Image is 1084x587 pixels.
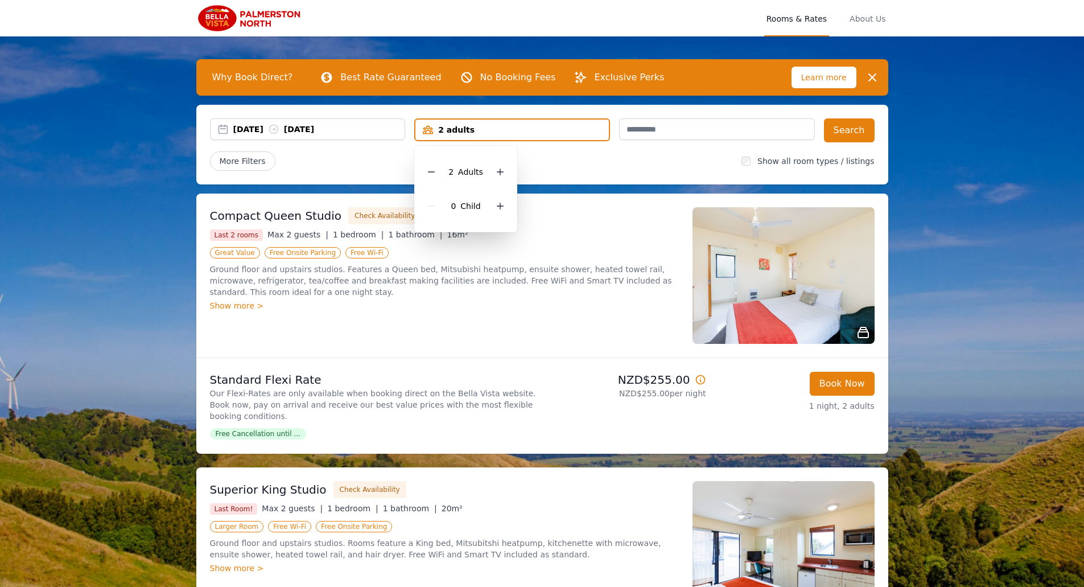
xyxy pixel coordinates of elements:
[715,400,875,412] p: 1 night, 2 adults
[265,247,341,258] span: Free Onsite Parking
[451,202,456,211] span: 0
[388,230,442,239] span: 1 bathroom |
[210,428,306,440] span: Free Cancellation until ...
[757,157,874,166] label: Show all room types / listings
[196,5,306,32] img: Bella Vista Palmerston North
[415,124,609,136] div: 2 adults
[210,537,679,560] p: Ground floor and upstairs studios. Rooms feature a King bed, Mitsubitshi heatpump, kitchenette wi...
[447,230,468,239] span: 16m²
[547,388,706,399] p: NZD$255.00 per night
[316,521,392,532] span: Free Onsite Parking
[203,66,302,89] span: Why Book Direct?
[233,124,405,135] div: [DATE] [DATE]
[210,563,679,574] div: Show more >
[210,300,679,311] div: Show more >
[210,208,342,224] h3: Compact Queen Studio
[327,504,378,513] span: 1 bedroom |
[210,151,275,171] span: More Filters
[210,482,327,498] h3: Superior King Studio
[792,67,856,88] span: Learn more
[210,388,538,422] p: Our Flexi-Rates are only available when booking direct on the Bella Vista website. Book now, pay ...
[547,372,706,388] p: NZD$255.00
[448,167,454,176] span: 2
[345,247,389,258] span: Free Wi-Fi
[594,71,664,84] p: Exclusive Perks
[480,71,556,84] p: No Booking Fees
[810,372,875,396] button: Book Now
[458,167,483,176] span: Adult s
[210,247,260,258] span: Great Value
[824,118,875,142] button: Search
[210,264,679,298] p: Ground floor and upstairs studios. Features a Queen bed, Mitsubishi heatpump, ensuite shower, hea...
[442,504,463,513] span: 20m²
[210,521,264,532] span: Larger Room
[262,504,323,513] span: Max 2 guests |
[210,503,258,515] span: Last Room!
[210,229,263,241] span: Last 2 rooms
[210,372,538,388] p: Standard Flexi Rate
[460,202,480,211] span: Child
[333,481,406,498] button: Check Availability
[267,230,328,239] span: Max 2 guests |
[348,207,421,224] button: Check Availability
[383,504,437,513] span: 1 bathroom |
[340,71,441,84] p: Best Rate Guaranteed
[333,230,384,239] span: 1 bedroom |
[268,521,311,532] span: Free Wi-Fi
